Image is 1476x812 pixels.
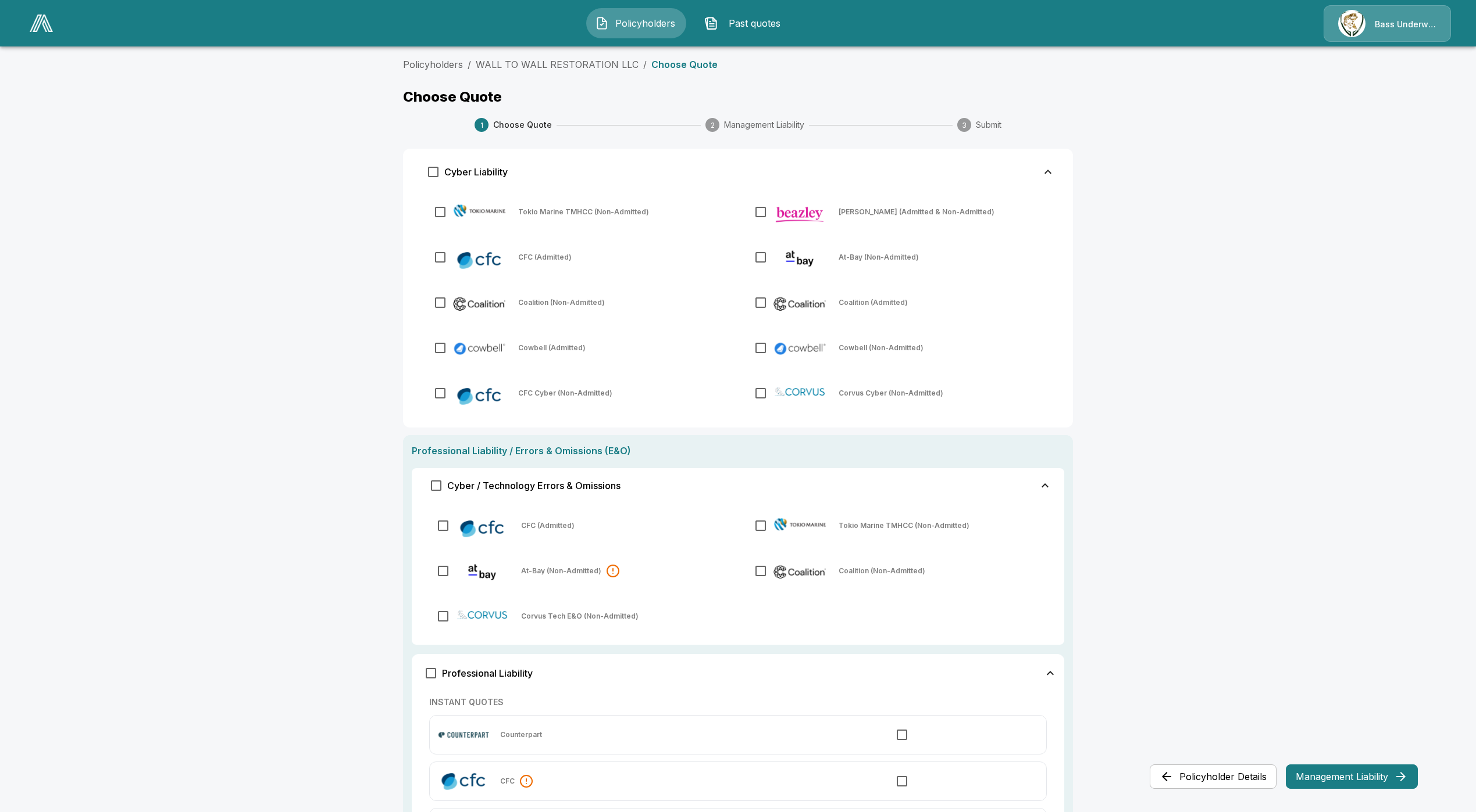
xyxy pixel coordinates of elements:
[839,209,994,215] p: [PERSON_NAME] (Admitted & Non-Admitted)
[493,119,552,131] span: Choose Quote
[741,506,1053,545] div: Tokio Marine TMHCC (Non-Admitted)Tokio Marine TMHCC (Non-Admitted)
[773,204,827,224] img: Beazley (Admitted & Non-Admitted)
[839,522,969,529] p: Tokio Marine TMHCC (Non-Admitted)
[724,119,804,131] span: Management Liability
[518,209,649,215] p: Tokio Marine TMHCC (Non-Admitted)
[773,294,827,312] img: Coalition (Admitted)
[476,59,639,70] a: WALL TO WALL RESTORATION LLC
[521,613,639,620] p: Corvus Tech E&O (Non-Admitted)
[518,344,586,351] p: Cowbell (Admitted)
[518,254,572,261] p: CFC (Admitted)
[412,157,1064,186] div: Cyber Liability
[452,249,507,271] img: CFC (Admitted)
[773,563,827,581] img: Coalition (Non-Admitted)
[447,481,621,490] span: Cyber / Technology Errors & Omissions
[976,119,1001,131] span: Submit
[839,344,924,351] p: Cowbell (Non-Admitted)
[420,328,735,368] div: Cowbell (Admitted)Cowbell (Admitted)
[480,121,483,130] text: 1
[518,299,605,306] p: Coalition (Non-Admitted)
[741,328,1056,368] div: Cowbell (Non-Admitted)Cowbell (Non-Admitted)
[614,16,678,30] span: Policyholders
[412,444,1064,459] h6: Professional Liability / Errors & Omissions (E&O)
[962,121,967,130] text: 3
[586,8,686,38] button: Policyholders IconPolicyholders
[423,551,735,591] div: At-Bay (Non-Admitted)At-Bay (Non-Admitted)
[741,373,1056,413] div: Corvus Cyber (Non-Admitted)Corvus Cyber (Non-Admitted)
[1375,19,1436,30] p: Bass Underwriters
[500,778,515,785] p: CFC
[696,8,796,38] button: Past quotes IconPast quotes
[521,522,575,529] p: CFC (Admitted)
[437,770,491,792] img: CFC
[1338,10,1366,37] img: Agency Icon
[704,16,718,30] img: Past quotes Icon
[741,238,1056,277] div: At-Bay (Non-Admitted)At-Bay (Non-Admitted)
[403,90,1073,104] p: Choose Quote
[455,608,509,620] img: Corvus Tech E&O (Non-Admitted)
[403,58,1073,71] nav: breadcrumb
[741,192,1056,232] div: Beazley (Admitted & Non-Admitted)[PERSON_NAME] (Admitted & Non-Admitted)
[710,121,714,130] text: 2
[839,254,919,261] p: At-Bay (Non-Admitted)
[773,385,827,397] img: Corvus Cyber (Non-Admitted)
[429,696,1047,708] p: INSTANT QUOTES
[595,16,609,30] img: Policyholders Icon
[403,59,463,70] a: Policyholders
[839,299,908,306] p: Coalition (Admitted)
[420,283,735,322] div: Coalition (Non-Admitted)Coalition (Non-Admitted)
[500,731,542,738] p: Counterpart
[1150,764,1277,789] button: Policyholder Details
[521,567,601,574] p: At-Bay (Non-Admitted)
[420,373,735,413] div: CFC Cyber (Non-Admitted)CFC Cyber (Non-Admitted)
[452,385,507,407] img: CFC Cyber (Non-Admitted)
[643,58,647,71] li: /
[741,551,1053,591] div: Coalition (Non-Admitted)Coalition (Non-Admitted)
[839,567,925,574] p: Coalition (Non-Admitted)
[30,15,53,32] img: AA Logo
[518,390,612,397] p: CFC Cyber (Non-Admitted)
[455,563,509,582] img: At-Bay (Non-Admitted)
[423,597,735,636] div: Corvus Tech E&O (Non-Admitted)Corvus Tech E&O (Non-Admitted)
[468,58,471,71] li: /
[423,506,735,545] div: CFC (Admitted)CFC (Admitted)
[773,518,827,531] img: Tokio Marine TMHCC (Non-Admitted)
[415,471,1061,500] div: Cyber / Technology Errors & Omissions
[452,204,507,218] img: Tokio Marine TMHCC (Non-Admitted)
[420,192,735,232] div: Tokio Marine TMHCC (Non-Admitted)Tokio Marine TMHCC (Non-Admitted)
[452,340,507,358] img: Cowbell (Admitted)
[839,390,943,397] p: Corvus Cyber (Non-Admitted)
[723,16,787,30] span: Past quotes
[773,340,827,358] img: Cowbell (Non-Admitted)
[773,249,827,268] img: At-Bay (Non-Admitted)
[444,167,508,177] span: Cyber Liability
[1324,5,1451,42] a: Agency IconBass Underwriters
[442,669,533,678] span: Professional Liability
[412,654,1064,692] div: Professional Liability
[420,238,735,277] div: CFC (Admitted)CFC (Admitted)
[1286,764,1418,789] button: Management Liability
[651,60,718,69] p: Choose Quote
[455,518,509,539] img: CFC (Admitted)
[741,283,1056,322] div: Coalition (Admitted)Coalition (Admitted)
[437,725,491,744] img: Counterpart
[452,294,507,312] img: Coalition (Non-Admitted)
